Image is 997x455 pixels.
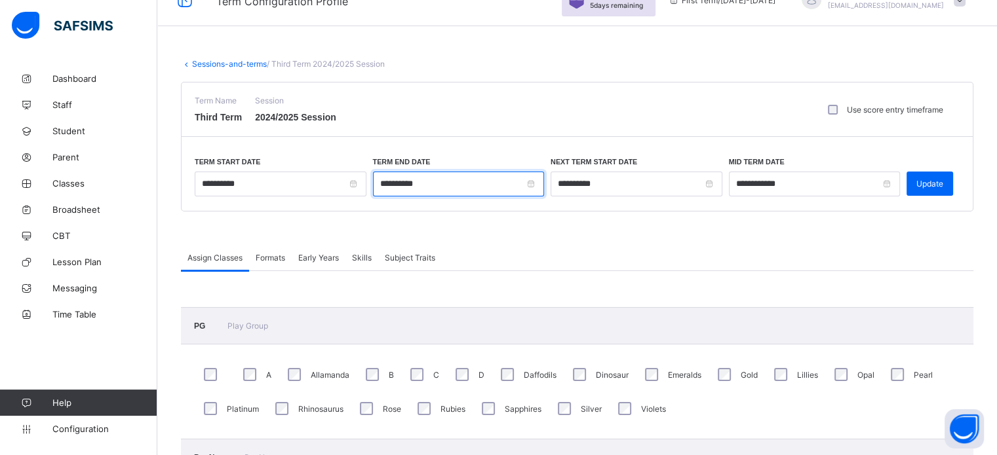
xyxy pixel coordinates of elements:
[194,321,208,331] span: PG
[255,96,336,105] span: Session
[729,158,785,166] label: Mid Term Date
[945,409,984,448] button: Open asap
[524,370,557,380] label: Daffodils
[12,12,113,39] img: safsims
[298,404,343,414] label: Rhinosaurus
[668,370,701,380] label: Emeralds
[195,112,242,122] span: Third Term
[192,59,267,69] a: Sessions-and-terms
[52,152,157,162] span: Parent
[551,158,637,166] label: Next Term Start Date
[52,257,157,267] span: Lesson Plan
[195,96,242,105] span: Term Name
[52,126,157,136] span: Student
[916,179,943,189] span: Update
[255,112,336,122] span: 2024/2025 Session
[479,370,484,380] label: D
[797,370,818,380] label: Lillies
[914,370,933,380] label: Pearl
[311,370,349,380] label: Allamanda
[52,397,157,408] span: Help
[256,253,285,263] span: Formats
[847,105,943,115] label: Use score entry timeframe
[266,370,271,380] label: A
[52,230,157,241] span: CBT
[828,1,944,9] span: [EMAIL_ADDRESS][DOMAIN_NAME]
[52,100,157,110] span: Staff
[52,73,157,84] span: Dashboard
[187,253,243,263] span: Assign Classes
[267,59,385,69] span: / Third Term 2024/2025 Session
[52,283,157,293] span: Messaging
[385,253,435,263] span: Subject Traits
[195,158,260,166] label: Term Start Date
[641,404,666,414] label: Violets
[227,404,259,414] label: Platinum
[581,404,602,414] label: Silver
[352,253,372,263] span: Skills
[373,158,431,166] label: Term End Date
[596,370,629,380] label: Dinosaur
[440,404,465,414] label: Rubies
[505,404,541,414] label: Sapphires
[383,404,401,414] label: Rose
[298,253,339,263] span: Early Years
[52,309,157,319] span: Time Table
[857,370,874,380] label: Opal
[741,370,758,380] label: Gold
[433,370,439,380] label: C
[389,370,394,380] label: B
[52,204,157,215] span: Broadsheet
[52,424,157,434] span: Configuration
[227,321,268,331] span: Play Group
[590,1,643,9] span: 5 days remaining
[52,178,157,189] span: Classes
